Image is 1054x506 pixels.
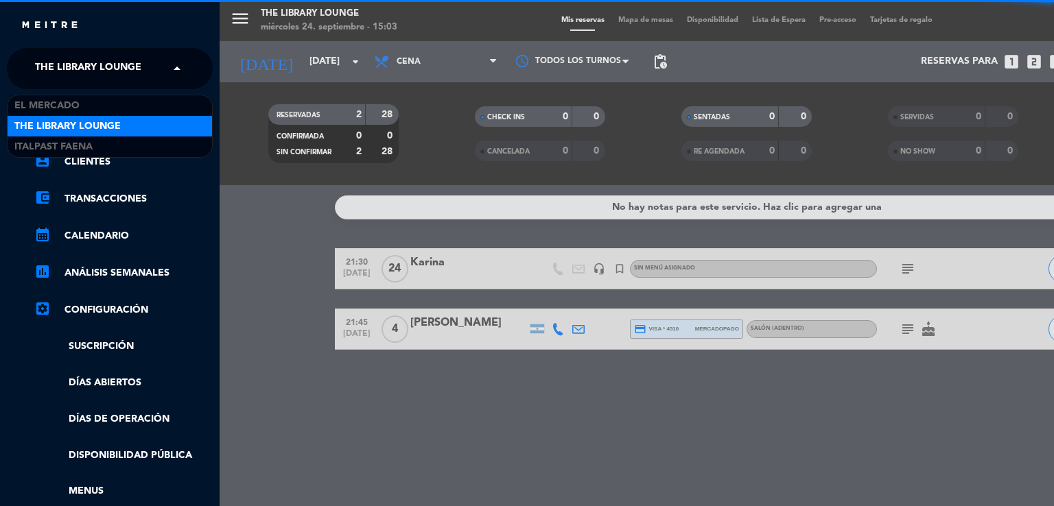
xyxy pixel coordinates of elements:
[14,119,121,134] span: The Library Lounge
[34,152,51,169] i: account_box
[34,189,51,206] i: account_balance_wallet
[34,483,213,499] a: Menus
[34,411,213,427] a: Días de Operación
[34,339,213,354] a: Suscripción
[34,448,213,463] a: Disponibilidad pública
[34,375,213,391] a: Días abiertos
[34,300,51,317] i: settings_applications
[14,98,80,114] span: El Mercado
[35,54,141,83] span: The Library Lounge
[34,228,213,244] a: Calendario
[34,191,213,207] a: Transacciones
[34,302,213,318] a: Configuración
[34,226,51,243] i: calendar_month
[34,265,213,281] a: ANÁLISIS SEMANALES
[34,263,51,280] i: assessment
[14,139,93,155] span: Italpast Faena
[34,154,213,170] a: Clientes
[21,21,79,31] img: MEITRE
